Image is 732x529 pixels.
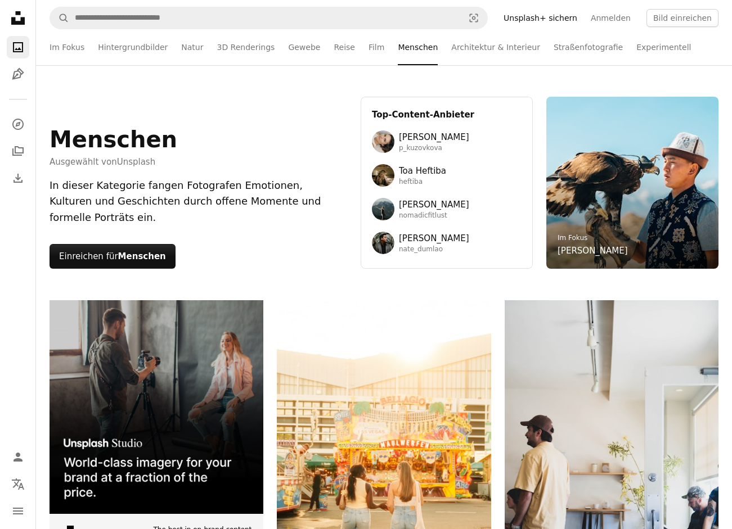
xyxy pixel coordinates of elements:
span: Toa Heftiba [399,164,446,178]
a: Menschen in einem hellen, modernen Café-Interieur. [505,455,718,465]
span: heftiba [399,178,446,187]
button: Visuelle Suche [460,7,487,29]
h1: Menschen [50,126,177,153]
button: Unsplash suchen [50,7,69,29]
a: 3D Renderings [217,29,275,65]
button: Sprache [7,473,29,495]
img: Avatar von Benutzer Andres Molina [372,198,394,220]
span: nomadicfitlust [399,211,469,220]
a: Avatar von Benutzer Toa HeftibaToa Heftibaheftiba [372,164,522,187]
a: Kollektionen [7,140,29,162]
button: Menü [7,500,29,522]
a: Film [369,29,384,65]
span: [PERSON_NAME] [399,198,469,211]
a: Avatar von Benutzer Nathan Dumlao[PERSON_NAME]nate_dumlao [372,232,522,254]
button: Bild einreichen [646,9,718,27]
span: p_kuzovkova [399,144,469,153]
a: [PERSON_NAME] [558,244,628,257]
a: Anmelden / Registrieren [7,446,29,468]
img: Avatar von Benutzer Nathan Dumlao [372,232,394,254]
a: Straßenfotografie [554,29,623,65]
a: Reise [334,29,355,65]
a: Avatar von Benutzer Andres Molina[PERSON_NAME]nomadicfitlust [372,198,522,220]
a: Experimentell [636,29,691,65]
strong: Menschen [118,251,166,261]
a: Architektur & Interieur [451,29,540,65]
a: Im Fokus [50,29,84,65]
a: Bisherige Downloads [7,167,29,189]
a: Unsplash+ sichern [497,9,584,27]
img: file-1715651741414-859baba4300dimage [50,300,263,514]
a: Zwei Frauen gehen auf ein helles Fahrgeschäft zu [277,455,491,465]
a: Im Fokus [558,234,587,242]
a: Anmelden [584,9,637,27]
span: [PERSON_NAME] [399,232,469,245]
h3: Top-Content-Anbieter [372,108,522,121]
img: Avatar von Benutzer Polina Kuzovkova [372,130,394,153]
img: Avatar von Benutzer Toa Heftiba [372,164,394,187]
form: Finden Sie Bildmaterial auf der ganzen Webseite [50,7,488,29]
div: In dieser Kategorie fangen Fotografen Emotionen, Kulturen und Geschichten durch offene Momente un... [50,178,347,226]
span: nate_dumlao [399,245,469,254]
a: Entdecken [7,113,29,135]
a: Avatar von Benutzer Polina Kuzovkova[PERSON_NAME]p_kuzovkova [372,130,522,153]
span: Ausgewählt von [50,155,177,169]
a: Gewebe [288,29,320,65]
a: Fotos [7,36,29,58]
a: Hintergrundbilder [98,29,168,65]
a: Unsplash [117,157,156,167]
a: Grafiken [7,63,29,85]
a: Natur [181,29,203,65]
button: Einreichen fürMenschen [50,244,176,269]
span: [PERSON_NAME] [399,130,469,144]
